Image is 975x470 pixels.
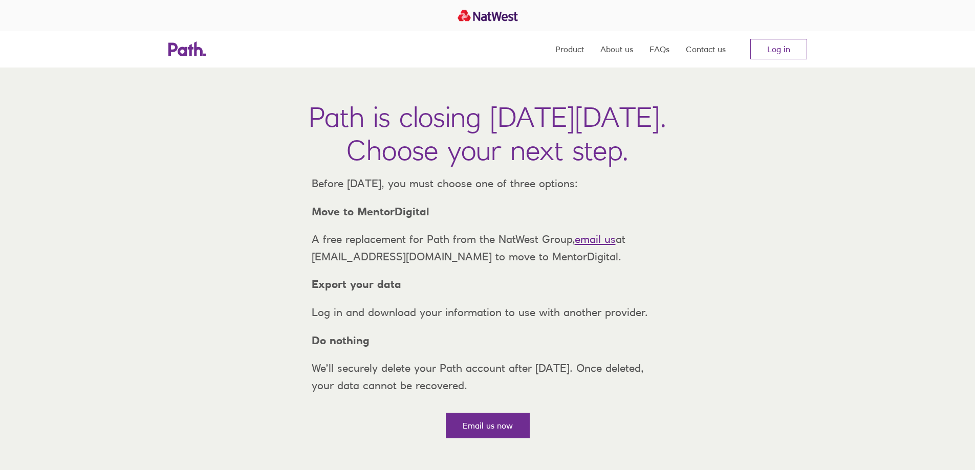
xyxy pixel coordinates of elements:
a: Email us now [446,413,530,438]
p: We’ll securely delete your Path account after [DATE]. Once deleted, your data cannot be recovered. [304,360,672,394]
strong: Do nothing [312,334,370,347]
a: FAQs [649,31,669,68]
a: email us [575,233,616,245]
p: Log in and download your information to use with another provider. [304,304,672,321]
h1: Path is closing [DATE][DATE]. Choose your next step. [309,100,666,167]
p: A free replacement for Path from the NatWest Group, at [EMAIL_ADDRESS][DOMAIN_NAME] to move to Me... [304,231,672,265]
a: Contact us [686,31,726,68]
p: Before [DATE], you must choose one of three options: [304,175,672,192]
a: Log in [750,39,807,59]
a: About us [600,31,633,68]
a: Product [555,31,584,68]
strong: Export your data [312,278,401,290]
strong: Move to MentorDigital [312,205,429,218]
